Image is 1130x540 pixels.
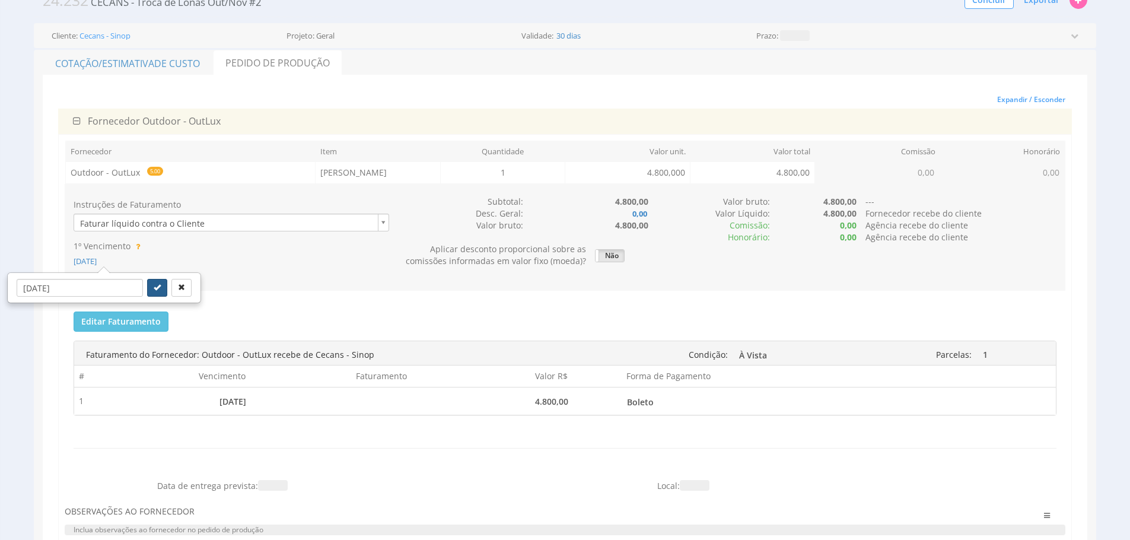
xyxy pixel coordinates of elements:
b: 0,00 [840,231,857,243]
a: À Vista [737,345,843,363]
span: À Vista [739,346,841,364]
a: Boleto [625,392,813,410]
th: Faturamento [252,366,413,387]
div: Desc. Geral: [398,208,523,220]
div: Inclua observações ao fornecedor no pedido de produção [65,525,1065,535]
span: Geral [316,32,335,40]
a: Faturar líquido contra o Cliente [74,214,389,231]
label: Validade: [521,32,553,40]
div: Agência recebe do cliente [857,220,1065,231]
th: Fornecedor [66,141,316,162]
input: Data Base [17,279,143,297]
td: 4.800,00 [690,162,814,183]
label: Cliente: [52,32,78,40]
div: Aplicar desconto proporcional sobre as comissões informadas em valor fixo (moeda)? [398,243,585,267]
div: Outdoor - OutLux [64,115,1066,128]
div: Valor bruto: [398,220,523,231]
div: Agência recebe do cliente [857,231,1065,243]
div: Fornecedor recebe do cliente [857,208,1065,220]
th: Forma de Pagamento [574,366,817,387]
th: Valor R$ [413,366,575,387]
b: 0,00 [840,220,857,231]
span: Comissão [730,220,768,231]
td: Outdoor - OutLux [66,162,316,184]
th: Quantidade [440,141,565,162]
a: Pedido de Produção [214,50,342,75]
span: Boleto [627,393,811,411]
span: Fornecedor [88,115,140,128]
div: Valor bruto: [648,196,770,208]
th: Valor unit. [565,141,690,162]
td: 1 [74,387,91,415]
th: Comissão [815,141,940,162]
label: Instruções de Faturamento [74,199,181,211]
b: 0,00 [631,208,648,219]
label: 1º Vencimento [74,240,130,252]
b: 4.800,00 [823,208,857,219]
div: Faturamento do Fornecedor: Outdoor - OutLux recebe de Cecans - Sinop [77,346,646,364]
label: Prazo: [756,32,778,40]
div: --- [857,196,1065,208]
a: Cecans - Sinop [79,32,130,40]
td: 0,00 [815,162,940,183]
td: 1 [441,162,565,183]
div: Local: [648,480,1065,492]
th: Honorário [940,141,1065,162]
th: Valor total [690,141,816,162]
td: 0,00 [940,162,1064,183]
span: Parcelas: [936,349,972,360]
b: 4.800,00 [615,196,648,207]
a: Cotação/Estimativade Custo [43,50,212,75]
b: 4.800,00 [615,220,648,231]
button: Editar Faturamento [74,312,168,332]
th: Vencimento [91,366,252,387]
label: Não [596,250,624,262]
button: Expandir / Esconder [991,91,1072,109]
div: Subtotal: [398,196,523,208]
span: Condição: [689,349,728,360]
span: [DATE] [74,256,97,266]
span: Esta data será utilizada como base para gerar as faturas! [133,241,140,252]
h3: Observações ao fornecedor [65,507,982,516]
th: Item [316,141,441,162]
label: Projeto: [287,32,314,40]
span: 30 dias [555,32,582,40]
div: Honorário: [648,231,770,243]
span: 5.00 [147,167,163,176]
div: Valor Líquido: [648,208,770,220]
div: : [648,220,770,231]
td: 4.800,000 [565,162,690,183]
span: de Custo [154,57,200,70]
span: Faturar líquido contra o Cliente [74,214,373,233]
td: [PERSON_NAME] [316,162,440,183]
th: # [74,366,91,387]
div: Data de entrega prevista: [148,480,565,492]
b: 4.800,00 [823,196,857,207]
